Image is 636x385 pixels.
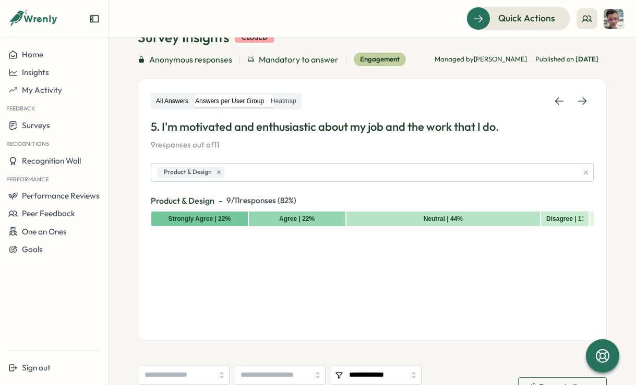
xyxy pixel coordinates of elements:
[22,208,75,218] span: Peer Feedback
[546,214,583,224] div: Disagree | 11%
[268,95,299,108] label: Heatmap
[151,139,594,151] p: 9 responses out of 11
[498,11,555,25] span: Quick Actions
[151,194,214,207] span: Product & Design
[226,195,296,206] span: 9 / 11 responses ( 82 %)
[89,14,100,24] button: Expand sidebar
[354,53,406,66] div: Engagement
[22,120,50,130] span: Surveys
[604,9,623,29] img: Chris Forlano
[219,194,222,207] span: -
[474,55,527,63] span: [PERSON_NAME]
[259,53,339,66] span: Mandatory to answer
[22,67,49,77] span: Insights
[22,227,67,237] span: One on Ones
[535,55,598,64] span: Published on
[153,95,191,108] label: All Answers
[22,156,81,166] span: Recognition Wall
[435,55,527,64] p: Managed by
[22,49,43,59] span: Home
[22,363,51,372] span: Sign out
[22,85,62,95] span: My Activity
[164,167,212,177] span: Product & Design
[151,119,594,135] p: 5. I'm motivated and enthusiastic about my job and the work that I do.
[279,214,315,224] div: Agree | 22%
[424,214,463,224] div: Neutral | 44%
[149,53,232,66] span: Anonymous responses
[575,55,598,63] span: [DATE]
[22,244,43,254] span: Goals
[22,191,100,201] span: Performance Reviews
[169,214,231,224] div: Strongly Agree | 22%
[466,7,570,30] button: Quick Actions
[192,95,267,108] label: Answers per User Group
